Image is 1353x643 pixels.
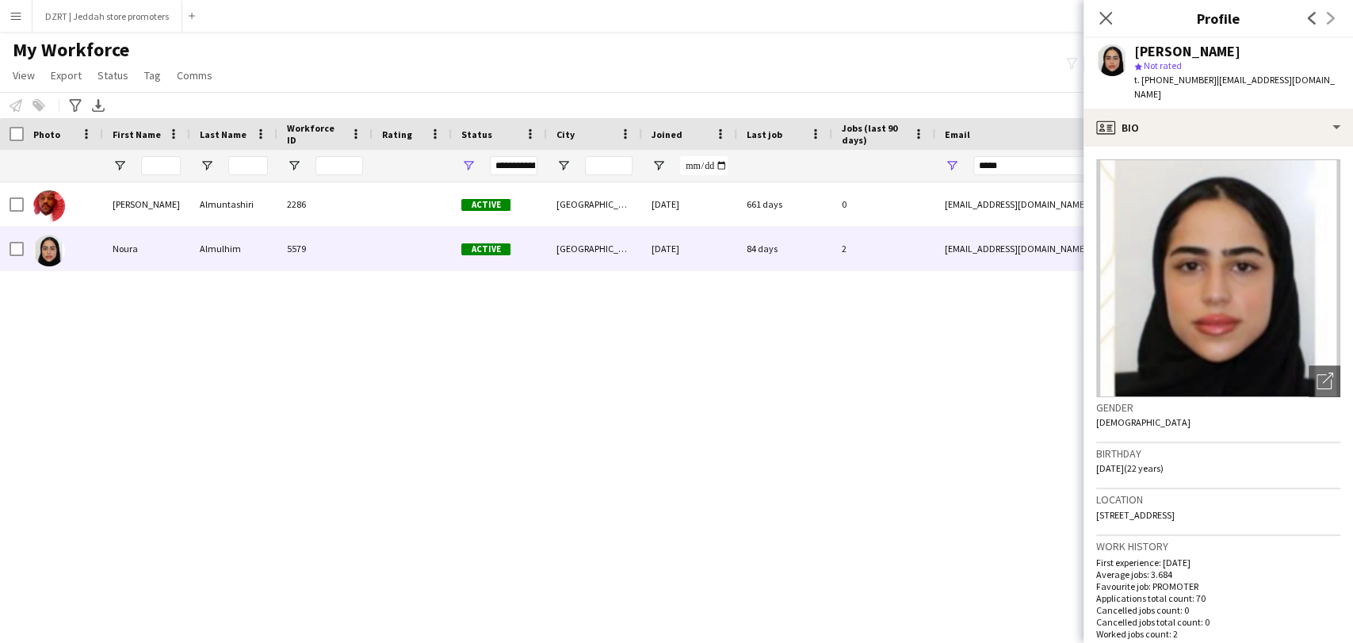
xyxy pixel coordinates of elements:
img: Crew avatar or photo [1096,159,1340,397]
div: [PERSON_NAME] [1134,44,1240,59]
div: Noura [103,227,190,270]
div: [EMAIL_ADDRESS][DOMAIN_NAME] [935,227,1252,270]
button: Open Filter Menu [287,159,301,173]
p: Applications total count: 70 [1096,592,1340,604]
span: Tag [144,68,161,82]
div: 84 days [737,227,832,270]
span: Last Name [200,128,247,140]
img: Noura Almulhim [33,235,65,266]
button: Open Filter Menu [113,159,127,173]
span: | [EMAIL_ADDRESS][DOMAIN_NAME] [1134,74,1335,100]
p: Worked jobs count: 2 [1096,628,1340,640]
app-action-btn: Export XLSX [89,96,108,115]
button: Open Filter Menu [945,159,959,173]
span: Active [461,199,510,211]
span: [DEMOGRAPHIC_DATA] [1096,416,1191,428]
input: City Filter Input [585,156,633,175]
h3: Gender [1096,400,1340,415]
div: 661 days [737,182,832,226]
span: [STREET_ADDRESS] [1096,509,1175,521]
span: [DATE] (22 years) [1096,462,1164,474]
button: Open Filter Menu [461,159,476,173]
h3: Location [1096,492,1340,507]
div: 2 [832,227,935,270]
div: [GEOGRAPHIC_DATA] [547,182,642,226]
h3: Work history [1096,539,1340,553]
app-action-btn: Advanced filters [66,96,85,115]
h3: Profile [1084,8,1353,29]
button: Open Filter Menu [652,159,666,173]
p: First experience: [DATE] [1096,557,1340,568]
button: Open Filter Menu [556,159,571,173]
div: [DATE] [642,182,737,226]
span: Export [51,68,82,82]
span: Jobs (last 90 days) [842,122,907,146]
input: Email Filter Input [973,156,1243,175]
span: Status [461,128,492,140]
div: 2286 [277,182,373,226]
p: Cancelled jobs count: 0 [1096,604,1340,616]
div: [EMAIL_ADDRESS][DOMAIN_NAME] [935,182,1252,226]
p: Average jobs: 3.684 [1096,568,1340,580]
button: DZRT | Jeddah store promoters [32,1,182,32]
span: Status [97,68,128,82]
span: City [556,128,575,140]
span: Last job [747,128,782,140]
a: View [6,65,41,86]
input: Joined Filter Input [680,156,728,175]
input: First Name Filter Input [141,156,181,175]
span: Photo [33,128,60,140]
p: Favourite job: PROMOTER [1096,580,1340,592]
div: Almuntashiri [190,182,277,226]
span: t. [PHONE_NUMBER] [1134,74,1217,86]
div: Open photos pop-in [1309,366,1340,397]
h3: Birthday [1096,446,1340,461]
div: Bio [1084,109,1353,147]
a: Tag [138,65,167,86]
input: Last Name Filter Input [228,156,268,175]
div: [DATE] [642,227,737,270]
div: [GEOGRAPHIC_DATA] [547,227,642,270]
div: [PERSON_NAME] [103,182,190,226]
span: Workforce ID [287,122,344,146]
div: 0 [832,182,935,226]
button: Open Filter Menu [200,159,214,173]
span: Email [945,128,970,140]
span: Active [461,243,510,255]
span: Joined [652,128,682,140]
input: Workforce ID Filter Input [315,156,363,175]
span: View [13,68,35,82]
div: 5579 [277,227,373,270]
span: My Workforce [13,38,129,62]
div: Almulhim [190,227,277,270]
span: Comms [177,68,212,82]
span: Rating [382,128,412,140]
a: Status [91,65,135,86]
img: Abdulrahman Almuntashiri [33,190,65,222]
span: First Name [113,128,161,140]
a: Comms [170,65,219,86]
a: Export [44,65,88,86]
span: Not rated [1144,59,1182,71]
p: Cancelled jobs total count: 0 [1096,616,1340,628]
